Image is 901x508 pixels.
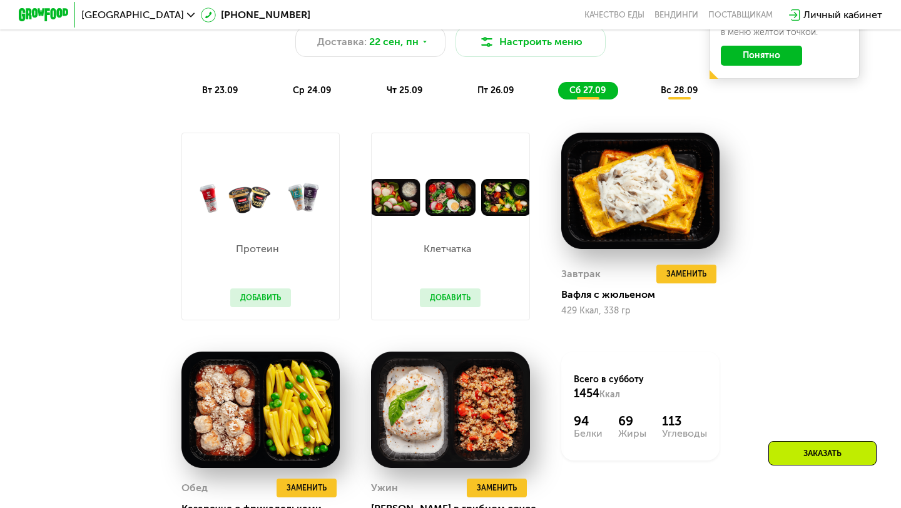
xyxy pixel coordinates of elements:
div: поставщикам [708,10,773,20]
div: Белки [574,429,603,439]
span: вт 23.09 [202,85,238,96]
p: Клетчатка [420,244,474,254]
div: Углеводы [662,429,707,439]
div: Всего в субботу [574,373,707,401]
span: сб 27.09 [569,85,606,96]
a: Вендинги [654,10,698,20]
div: 69 [618,414,646,429]
span: Заменить [477,482,517,494]
button: Настроить меню [456,27,606,57]
a: Качество еды [584,10,644,20]
span: вс 28.09 [661,85,698,96]
span: Доставка: [317,34,367,49]
div: Вафля с жюльеном [561,288,730,301]
span: чт 25.09 [387,85,422,96]
p: Протеин [230,244,285,254]
div: 94 [574,414,603,429]
div: Завтрак [561,265,601,283]
span: [GEOGRAPHIC_DATA] [81,10,184,20]
span: ср 24.09 [293,85,331,96]
button: Заменить [656,265,716,283]
div: Жиры [618,429,646,439]
div: 429 Ккал, 338 гр [561,306,720,316]
div: Личный кабинет [803,8,882,23]
div: 113 [662,414,707,429]
div: Ужин [371,479,398,497]
a: [PHONE_NUMBER] [201,8,310,23]
span: Заменить [287,482,327,494]
span: 22 сен, пн [369,34,419,49]
button: Добавить [420,288,481,307]
button: Понятно [721,46,802,66]
button: Заменить [277,479,337,497]
button: Добавить [230,288,291,307]
button: Заменить [467,479,527,497]
span: Ккал [599,389,620,400]
div: Заказать [768,441,877,465]
span: пт 26.09 [477,85,514,96]
span: Заменить [666,268,706,280]
div: Обед [181,479,208,497]
span: 1454 [574,387,599,400]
